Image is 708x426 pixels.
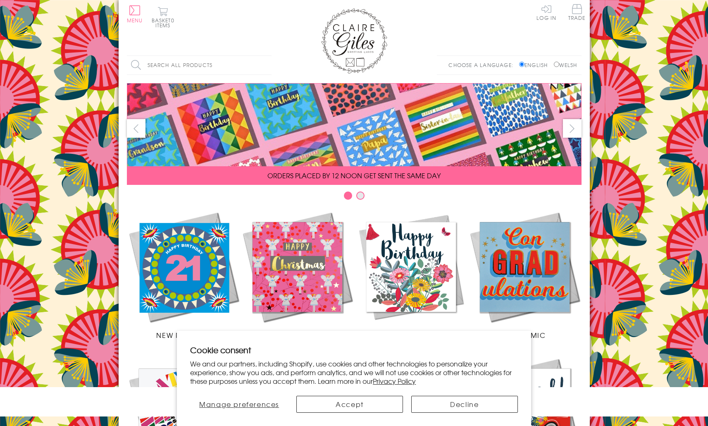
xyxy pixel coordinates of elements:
span: ORDERS PLACED BY 12 NOON GET SENT THE SAME DAY [267,170,441,180]
span: New Releases [156,330,210,340]
p: Choose a language: [448,61,517,69]
input: Search [263,56,272,74]
button: Manage preferences [190,396,288,413]
a: Christmas [241,210,354,340]
button: Menu [127,5,143,23]
span: Birthdays [391,330,431,340]
input: Welsh [554,62,559,67]
button: Decline [411,396,518,413]
input: English [519,62,524,67]
div: Carousel Pagination [127,191,582,204]
button: Carousel Page 2 [356,191,365,200]
p: We and our partners, including Shopify, use cookies and other technologies to personalize your ex... [190,359,518,385]
button: Basket0 items [152,7,174,28]
a: Academic [468,210,582,340]
a: Log In [536,4,556,20]
label: Welsh [554,61,577,69]
span: Trade [568,4,586,20]
button: Carousel Page 1 (Current Slide) [344,191,352,200]
span: Manage preferences [199,399,279,409]
button: next [563,119,582,138]
a: New Releases [127,210,241,340]
span: 0 items [155,17,174,29]
span: Menu [127,17,143,24]
a: Trade [568,4,586,22]
label: English [519,61,552,69]
input: Search all products [127,56,272,74]
span: Academic [503,330,546,340]
img: Claire Giles Greetings Cards [321,8,387,74]
a: Privacy Policy [373,376,416,386]
span: Christmas [276,330,318,340]
h2: Cookie consent [190,344,518,356]
a: Birthdays [354,210,468,340]
button: Accept [296,396,403,413]
button: prev [127,119,145,138]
